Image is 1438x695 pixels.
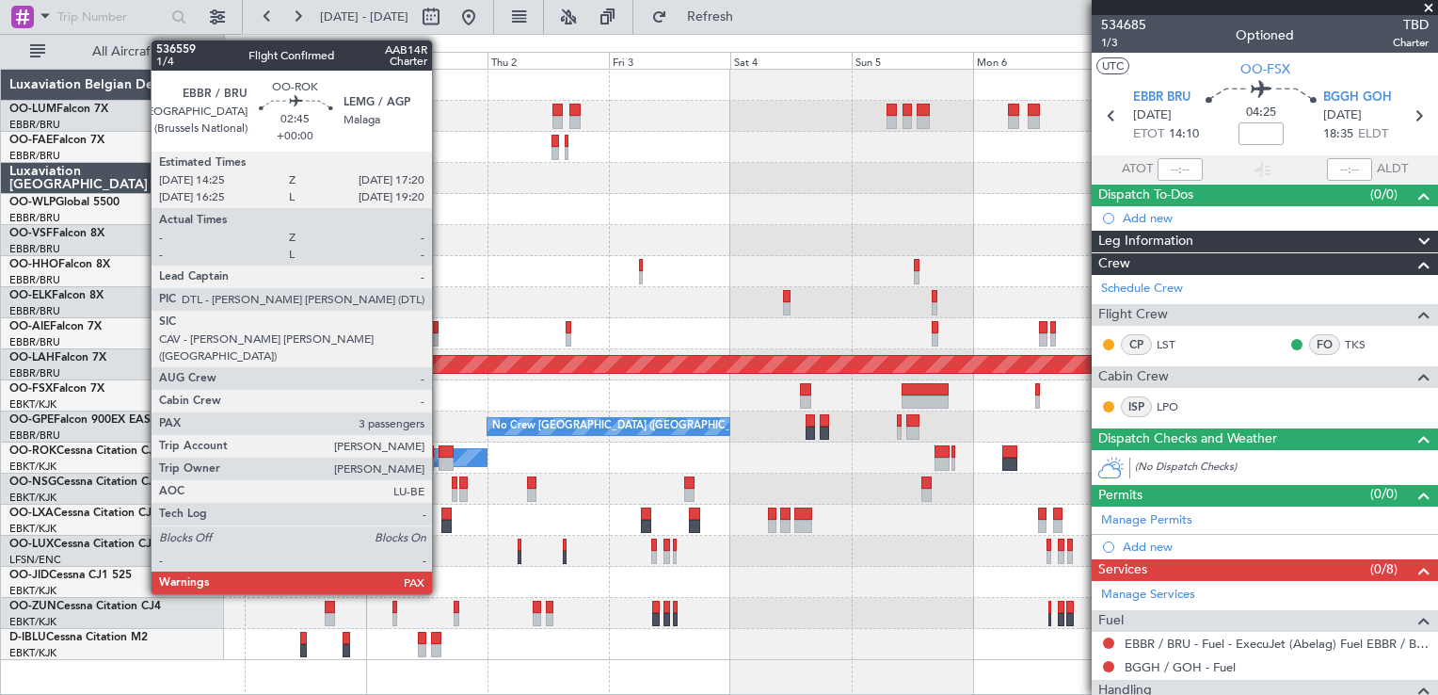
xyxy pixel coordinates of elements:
[9,304,60,318] a: EBBR/BRU
[1101,280,1183,299] a: Schedule Crew
[1101,586,1195,605] a: Manage Services
[9,197,120,208] a: OO-WLPGlobal 5500
[1133,106,1172,125] span: [DATE]
[1122,160,1153,179] span: ATOT
[1323,89,1392,107] span: BGGH GOH
[1098,253,1130,275] span: Crew
[9,539,54,550] span: OO-LUX
[9,553,61,567] a: LFSN/ENC
[1098,304,1168,326] span: Flight Crew
[9,584,56,598] a: EBKT/KJK
[1101,35,1146,51] span: 1/3
[9,290,104,301] a: OO-ELKFalcon 8X
[9,508,54,519] span: OO-LXA
[9,477,56,488] span: OO-NSG
[1370,185,1398,204] span: (0/0)
[671,10,750,24] span: Refresh
[9,508,158,519] a: OO-LXACessna Citation CJ4
[1370,484,1398,504] span: (0/0)
[9,383,53,395] span: OO-FSX
[1236,25,1294,45] div: Optioned
[9,366,60,380] a: EBBR/BRU
[9,383,104,395] a: OO-FSXFalcon 7X
[1121,396,1152,417] div: ISP
[492,412,807,441] div: No Crew [GEOGRAPHIC_DATA] ([GEOGRAPHIC_DATA] National)
[1098,559,1147,581] span: Services
[21,37,204,67] button: All Aircraft
[9,445,161,457] a: OO-ROKCessna Citation CJ4
[1101,15,1146,35] span: 534685
[9,335,60,349] a: EBBR/BRU
[9,460,56,474] a: EBKT/KJK
[9,118,60,132] a: EBBR/BRU
[9,259,58,270] span: OO-HHO
[9,352,55,364] span: OO-LAH
[9,242,60,256] a: EBBR/BRU
[9,445,56,457] span: OO-ROK
[9,539,158,550] a: OO-LUXCessna Citation CJ4
[973,52,1094,69] div: Mon 6
[1121,334,1152,355] div: CP
[9,570,49,581] span: OO-JID
[9,414,54,426] span: OO-GPE
[1125,659,1236,675] a: BGGH / GOH - Fuel
[9,352,106,364] a: OO-LAHFalcon 7X
[9,477,161,488] a: OO-NSGCessna Citation CJ4
[1123,210,1429,226] div: Add new
[1169,125,1199,144] span: 14:10
[1098,428,1277,450] span: Dispatch Checks and Weather
[9,273,60,287] a: EBBR/BRU
[9,632,148,643] a: D-IBLUCessna Citation M2
[1323,125,1353,144] span: 18:35
[9,414,166,426] a: OO-GPEFalcon 900EX EASy II
[1096,57,1129,74] button: UTC
[9,428,60,443] a: EBBR/BRU
[1246,104,1276,122] span: 04:25
[9,632,46,643] span: D-IBLU
[9,104,108,115] a: OO-LUMFalcon 7X
[1098,485,1142,507] span: Permits
[9,135,104,146] a: OO-FAEFalcon 7X
[1101,511,1192,530] a: Manage Permits
[9,570,132,581] a: OO-JIDCessna CJ1 525
[9,397,56,412] a: EBKT/KJK
[852,52,973,69] div: Sun 5
[1370,559,1398,579] span: (0/8)
[1133,89,1190,107] span: EBBR BRU
[1157,336,1199,353] a: LST
[228,38,260,54] div: [DATE]
[9,135,53,146] span: OO-FAE
[1098,366,1169,388] span: Cabin Crew
[1123,539,1429,555] div: Add new
[164,568,383,596] div: Planned Maint Kortrijk-[GEOGRAPHIC_DATA]
[366,52,487,69] div: Wed 1
[1098,185,1193,206] span: Dispatch To-Dos
[49,45,199,58] span: All Aircraft
[9,211,60,225] a: EBBR/BRU
[1125,636,1429,652] a: EBBR / BRU - Fuel - ExecuJet (Abelag) Fuel EBBR / BRU
[1309,334,1340,355] div: FO
[9,646,56,660] a: EBKT/KJK
[9,104,56,115] span: OO-LUM
[1157,398,1199,415] a: LPO
[320,8,408,25] span: [DATE] - [DATE]
[1393,15,1429,35] span: TBD
[1098,231,1193,252] span: Leg Information
[1323,106,1362,125] span: [DATE]
[643,2,756,32] button: Refresh
[9,321,102,332] a: OO-AIEFalcon 7X
[1133,125,1164,144] span: ETOT
[9,601,161,612] a: OO-ZUNCessna Citation CJ4
[9,228,53,239] span: OO-VSF
[9,522,56,536] a: EBKT/KJK
[245,52,366,69] div: Tue 30
[1135,460,1438,479] div: (No Dispatch Checks)
[1358,125,1388,144] span: ELDT
[9,321,50,332] span: OO-AIE
[9,228,104,239] a: OO-VSFFalcon 8X
[9,149,60,163] a: EBBR/BRU
[1377,160,1408,179] span: ALDT
[9,615,56,629] a: EBKT/KJK
[1098,610,1124,632] span: Fuel
[609,52,730,69] div: Fri 3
